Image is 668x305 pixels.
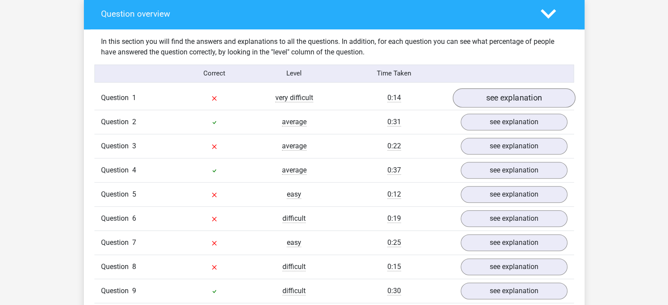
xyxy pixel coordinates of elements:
div: Level [254,68,334,79]
a: see explanation [461,138,567,154]
span: 9 [132,287,136,295]
span: 0:14 [387,93,401,102]
span: 3 [132,142,136,150]
span: Question [101,165,132,176]
a: see explanation [461,210,567,227]
span: 0:25 [387,238,401,247]
span: easy [287,190,301,199]
div: In this section you will find the answers and explanations to all the questions. In addition, for... [94,36,574,57]
span: 0:31 [387,118,401,126]
span: 7 [132,238,136,247]
a: see explanation [452,88,575,108]
span: Question [101,213,132,224]
span: easy [287,238,301,247]
a: see explanation [461,283,567,299]
span: 2 [132,118,136,126]
span: 0:37 [387,166,401,175]
span: Question [101,286,132,296]
span: difficult [282,262,306,271]
span: 0:22 [387,142,401,151]
span: average [282,166,307,175]
a: see explanation [461,186,567,203]
a: see explanation [461,114,567,130]
span: 0:19 [387,214,401,223]
div: Time Taken [334,68,454,79]
span: very difficult [275,93,313,102]
span: Question [101,117,132,127]
span: 0:15 [387,262,401,271]
span: 5 [132,190,136,198]
a: see explanation [461,258,567,275]
span: 1 [132,93,136,102]
span: average [282,118,307,126]
span: 0:30 [387,287,401,295]
span: difficult [282,214,306,223]
span: 6 [132,214,136,222]
span: Question [101,141,132,151]
span: 8 [132,262,136,271]
span: Question [101,237,132,248]
span: Question [101,189,132,200]
a: see explanation [461,234,567,251]
span: difficult [282,287,306,295]
span: Question [101,262,132,272]
span: 0:12 [387,190,401,199]
span: Question [101,93,132,103]
h4: Question overview [101,9,527,19]
div: Correct [174,68,254,79]
span: 4 [132,166,136,174]
a: see explanation [461,162,567,179]
span: average [282,142,307,151]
